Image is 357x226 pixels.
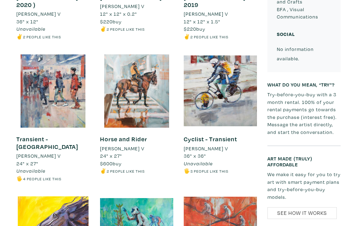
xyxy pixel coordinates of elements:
li: [PERSON_NAME] V [16,152,61,160]
small: No information available. [277,46,314,62]
h6: What do you mean, “try”? [267,82,341,88]
li: ✌️ [16,33,90,40]
small: 2 people like this [23,34,61,39]
li: ✌️ [100,167,173,175]
span: $220 [100,18,113,25]
span: buy [100,160,122,167]
a: [PERSON_NAME] V [184,10,257,18]
a: See How It Works [267,207,337,219]
a: [PERSON_NAME] V [184,145,257,152]
p: Try-before-you-buy with a 3 month rental. 100% of your rental payments go towards the purchase (i... [267,91,341,136]
span: 36" x 12" [16,18,38,25]
small: Social [277,31,295,37]
li: ✌️ [184,33,257,40]
span: 36" x 36" [184,152,206,159]
li: 🖐️ [184,167,257,175]
span: buy [100,18,122,25]
span: Unavailable [16,25,45,32]
span: Unavailable [184,160,213,167]
small: 4 people like this [23,176,61,181]
span: 12" x 12" x 0.2" [100,10,137,17]
a: [PERSON_NAME] V [100,2,173,10]
li: 🖐️ [16,175,90,182]
p: We make it easy for you to try art with smart payment plans and try-before-you-buy models. [267,171,341,201]
li: [PERSON_NAME] V [100,145,144,152]
a: [PERSON_NAME] V [16,152,90,160]
small: 2 people like this [107,168,145,174]
li: [PERSON_NAME] V [184,145,228,152]
span: 24" x 27" [100,152,122,159]
li: [PERSON_NAME] V [16,10,61,18]
span: Unavailable [16,167,45,174]
h6: Art made (truly) affordable [267,156,341,168]
li: [PERSON_NAME] V [184,10,228,18]
a: Horse and Rider [100,135,147,143]
small: 3 people like this [190,168,228,174]
span: buy [184,25,205,32]
a: [PERSON_NAME] V [16,10,90,18]
li: [PERSON_NAME] V [100,2,144,10]
li: ✌️ [100,25,173,33]
small: 2 people like this [107,27,145,32]
small: 2 people like this [190,34,228,39]
a: Cyclist - Transient [184,135,237,143]
a: [PERSON_NAME] V [100,145,173,152]
span: 24" x 27" [16,160,38,167]
a: Transient - [GEOGRAPHIC_DATA] [16,135,78,151]
span: 12" x 12" x 1.5" [184,18,220,25]
span: $600 [100,160,113,167]
span: $220 [184,25,196,32]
